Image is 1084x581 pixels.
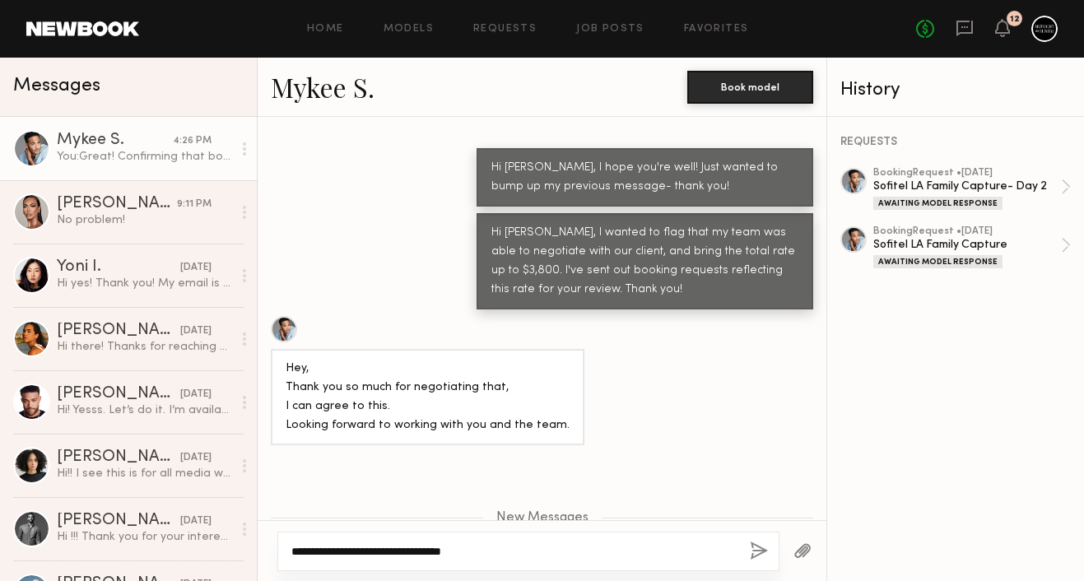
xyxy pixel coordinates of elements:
div: History [840,81,1071,100]
div: booking Request • [DATE] [873,226,1061,237]
div: Hi [PERSON_NAME], I hope you're well! Just wanted to bump up my previous message- thank you! [491,159,798,197]
div: No problem! [57,212,232,228]
div: [PERSON_NAME] [57,386,180,402]
div: [DATE] [180,450,212,466]
div: Yoni I. [57,259,180,276]
div: You: Great! Confirming that bookings have been sent out, and we are just awaiting your official r... [57,149,232,165]
button: Book model [687,71,813,104]
div: Hey, Thank you so much for negotiating that, I can agree to this. Looking forward to working with... [286,360,570,435]
div: Hi! Yesss. Let’s do it. I’m available. [57,402,232,418]
div: Hi [PERSON_NAME], I wanted to flag that my team was able to negotiate with our client, and bring ... [491,224,798,300]
div: [PERSON_NAME] [57,196,177,212]
div: Hi !!! Thank you for your interest! I am currently booked out until the end of October, I’ve reac... [57,529,232,545]
div: 12 [1010,15,1020,24]
a: Models [384,24,434,35]
span: Messages [13,77,100,95]
span: New Messages [496,511,589,525]
div: [PERSON_NAME] [57,449,180,466]
div: Hi!! I see this is for all media worldwide in perpetuity. Is this the intended usage for this adv... [57,466,232,481]
div: Sofitel LA Family Capture- Day 2 [873,179,1061,194]
div: Hi there! Thanks for reaching out, I could possibly make [DATE] work, but [DATE] is actually bett... [57,339,232,355]
div: 9:11 PM [177,197,212,212]
div: [PERSON_NAME] [57,323,180,339]
a: Requests [473,24,537,35]
div: 4:26 PM [173,133,212,149]
div: Awaiting Model Response [873,255,1003,268]
div: [DATE] [180,387,212,402]
a: bookingRequest •[DATE]Sofitel LA Family CaptureAwaiting Model Response [873,226,1071,268]
div: REQUESTS [840,137,1071,148]
a: bookingRequest •[DATE]Sofitel LA Family Capture- Day 2Awaiting Model Response [873,168,1071,210]
div: [DATE] [180,323,212,339]
div: Awaiting Model Response [873,197,1003,210]
div: Mykee S. [57,132,173,149]
div: [DATE] [180,514,212,529]
a: Home [307,24,344,35]
div: Hi yes! Thank you! My email is [EMAIL_ADDRESS][DOMAIN_NAME] [57,276,232,291]
a: Mykee S. [271,69,375,105]
div: booking Request • [DATE] [873,168,1061,179]
div: Sofitel LA Family Capture [873,237,1061,253]
a: Book model [687,79,813,93]
a: Job Posts [576,24,644,35]
div: [DATE] [180,260,212,276]
a: Favorites [684,24,749,35]
div: [PERSON_NAME] [57,513,180,529]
